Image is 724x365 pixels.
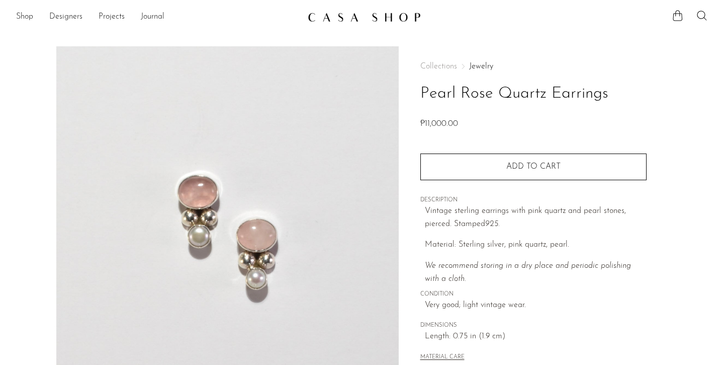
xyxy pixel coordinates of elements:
[425,299,647,312] span: Very good; light vintage wear.
[420,196,647,205] span: DESCRIPTION
[99,11,125,24] a: Projects
[420,154,647,180] button: Add to cart
[485,220,500,228] em: 925.
[506,163,561,171] span: Add to cart
[425,239,647,252] p: Material: Sterling silver, pink quartz, pearl.
[420,120,458,128] span: ₱11,000.00
[425,330,647,343] span: Length: 0.75 in (1.9 cm)
[469,62,493,70] a: Jewelry
[49,11,82,24] a: Designers
[16,9,300,26] nav: Desktop navigation
[16,9,300,26] ul: NEW HEADER MENU
[425,262,631,283] i: We recommend storing in a dry place and periodic polishing with a cloth.
[420,81,647,107] h1: Pearl Rose Quartz Earrings
[420,62,647,70] nav: Breadcrumbs
[425,205,647,231] p: Vintage sterling earrings with pink quartz and pearl stones, pierced. Stamped
[16,11,33,24] a: Shop
[141,11,164,24] a: Journal
[420,321,647,330] span: DIMENSIONS
[420,62,457,70] span: Collections
[420,290,647,299] span: CONDITION
[420,354,465,361] button: MATERIAL CARE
